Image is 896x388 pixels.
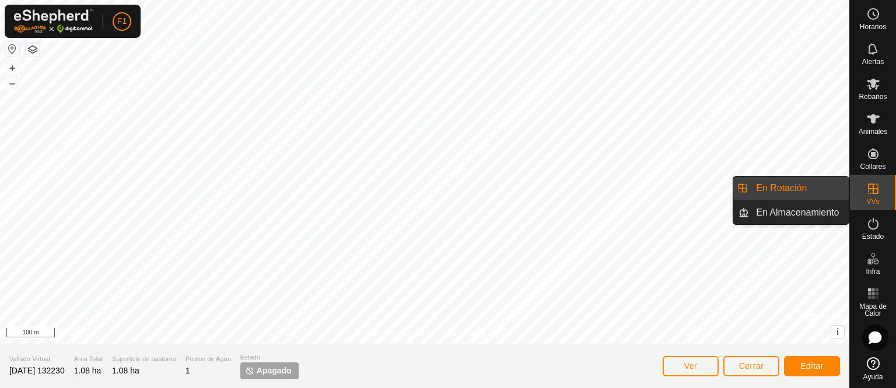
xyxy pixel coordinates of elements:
[74,354,103,364] span: Área Total
[831,326,844,338] button: i
[784,356,840,376] button: Editar
[749,177,849,200] a: En Rotación
[860,23,886,30] span: Horarios
[756,181,807,195] span: En Rotación
[117,15,127,27] span: F1
[663,356,719,376] button: Ver
[365,329,432,339] a: Política de Privacidad
[739,361,764,371] span: Cerrar
[5,76,19,90] button: –
[5,42,19,56] button: Restablecer Mapa
[185,354,231,364] span: Puntos de Agua
[749,201,849,224] a: En Almacenamiento
[756,206,839,220] span: En Almacenamiento
[257,365,292,377] span: Apagado
[866,198,879,205] span: VVs
[240,352,299,362] span: Estado
[863,373,883,380] span: Ayuda
[862,58,884,65] span: Alertas
[5,61,19,75] button: +
[733,177,849,200] li: En Rotación
[112,366,139,375] span: 1.08 ha
[74,366,101,375] span: 1.08 ha
[112,354,176,364] span: Superficie de pastoreo
[866,268,880,275] span: Infra
[853,303,893,317] span: Mapa de Calor
[245,366,254,375] img: apagar
[14,9,93,33] img: Logo Gallagher
[859,128,887,135] span: Animales
[185,366,190,375] span: 1
[446,329,485,339] a: Contáctenos
[850,352,896,385] a: Ayuda
[684,361,698,371] span: Ver
[800,361,824,371] span: Editar
[723,356,779,376] button: Cerrar
[9,366,65,375] span: [DATE] 132230
[26,43,40,57] button: Capas del Mapa
[836,327,839,337] span: i
[860,163,885,170] span: Collares
[9,354,65,364] span: Vallado Virtual
[862,233,884,240] span: Estado
[859,93,887,100] span: Rebaños
[733,201,849,224] li: En Almacenamiento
